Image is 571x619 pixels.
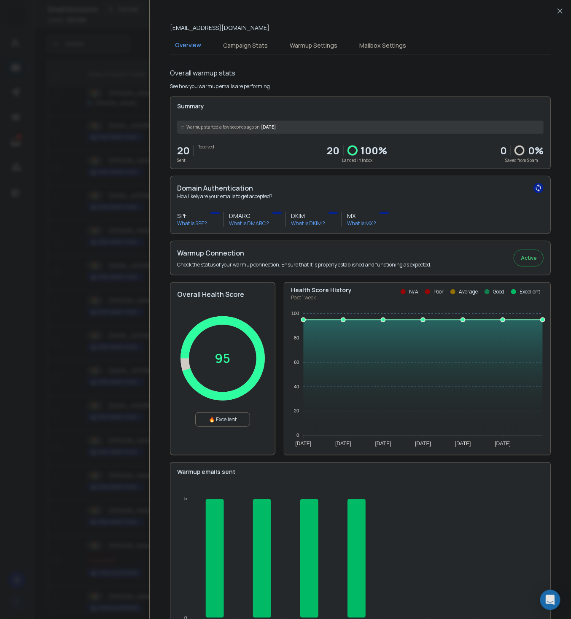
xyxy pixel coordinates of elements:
[528,144,544,157] p: 0 %
[177,102,544,110] p: Summary
[229,220,269,227] p: What is DMARC ?
[177,144,190,157] p: 20
[170,36,206,55] button: Overview
[361,144,388,157] p: 100 %
[184,496,187,501] tspan: 5
[291,311,299,316] tspan: 100
[229,212,269,220] h3: DMARC
[434,288,444,295] p: Poor
[375,441,391,447] tspan: [DATE]
[291,220,325,227] p: What is DKIM ?
[285,36,342,55] button: Warmup Settings
[493,288,504,295] p: Good
[218,36,273,55] button: Campaign Stats
[500,143,507,157] strong: 0
[177,183,544,193] h2: Domain Authentication
[347,220,376,227] p: What is MX ?
[177,193,544,200] p: How likely are your emails to get accepted?
[294,335,299,340] tspan: 80
[177,289,268,299] h2: Overall Health Score
[327,144,340,157] p: 20
[177,157,190,164] p: Sent
[170,24,269,32] p: [EMAIL_ADDRESS][DOMAIN_NAME]
[291,294,352,301] p: Past 1 week
[520,288,540,295] p: Excellent
[215,351,231,366] p: 95
[294,409,299,414] tspan: 20
[177,468,544,476] p: Warmup emails sent
[197,144,214,150] p: Received
[177,220,207,227] p: What is SPF ?
[459,288,478,295] p: Average
[455,441,471,447] tspan: [DATE]
[170,68,235,78] h1: Overall warmup stats
[177,212,207,220] h3: SPF
[514,250,544,266] button: Active
[354,36,411,55] button: Mailbox Settings
[177,248,431,258] h2: Warmup Connection
[195,412,250,427] div: 🔥 Excellent
[291,212,325,220] h3: DKIM
[295,441,311,447] tspan: [DATE]
[495,441,511,447] tspan: [DATE]
[409,288,418,295] p: N/A
[347,212,376,220] h3: MX
[294,360,299,365] tspan: 60
[540,590,560,610] div: Open Intercom Messenger
[296,433,299,438] tspan: 0
[294,384,299,389] tspan: 40
[291,286,352,294] p: Health Score History
[327,157,388,164] p: Landed in Inbox
[177,261,431,268] p: Check the status of your warmup connection. Ensure that it is properly established and functionin...
[177,121,544,134] div: [DATE]
[186,124,259,130] span: Warmup started a few seconds ago on
[335,441,351,447] tspan: [DATE]
[415,441,431,447] tspan: [DATE]
[500,157,544,164] p: Saved from Spam
[170,83,270,90] p: See how you warmup emails are performing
